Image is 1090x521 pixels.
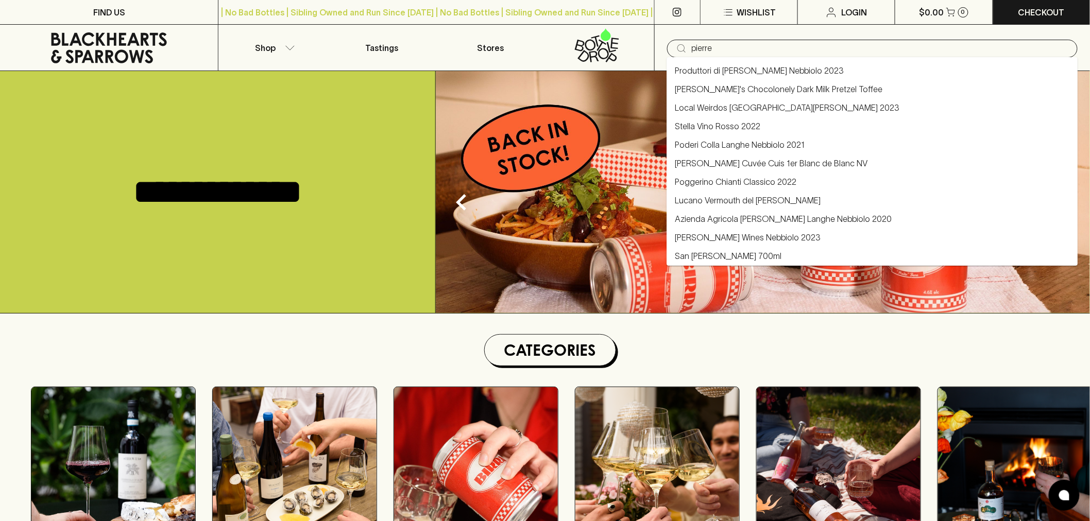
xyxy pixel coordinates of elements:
a: San [PERSON_NAME] 700ml [675,250,781,262]
p: Shop [255,42,276,54]
button: Shop [218,25,327,71]
a: [PERSON_NAME] Cuvée Cuis 1er Blanc de Blanc NV [675,157,867,169]
a: Azienda Agricola [PERSON_NAME] Langhe Nebbiolo 2020 [675,213,892,225]
a: Produttori di [PERSON_NAME] Nebbiolo 2023 [675,64,844,77]
p: Checkout [1018,6,1065,19]
p: Wishlist [737,6,776,19]
a: Poderi Colla Langhe Nebbiolo 2021 [675,138,805,151]
a: Tastings [328,25,436,71]
h1: Categories [489,339,611,361]
a: [PERSON_NAME]'s Chocolonely Dark Milk Pretzel Toffee [675,83,882,95]
button: Previous [441,182,482,223]
input: Try "Pinot noir" [692,40,1069,57]
a: Stores [436,25,545,71]
p: FIND US [93,6,125,19]
img: bubble-icon [1059,490,1069,500]
a: [PERSON_NAME] Wines Nebbiolo 2023 [675,231,821,244]
p: $0.00 [919,6,944,19]
p: Tastings [365,42,398,54]
a: Local Weirdos [GEOGRAPHIC_DATA][PERSON_NAME] 2023 [675,101,899,114]
a: Poggerino Chianti Classico 2022 [675,176,796,188]
p: Login [842,6,867,19]
a: Stella Vino Rosso 2022 [675,120,760,132]
p: 0 [961,9,965,15]
p: Stores [478,42,504,54]
a: Lucano Vermouth del [PERSON_NAME] [675,194,821,206]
